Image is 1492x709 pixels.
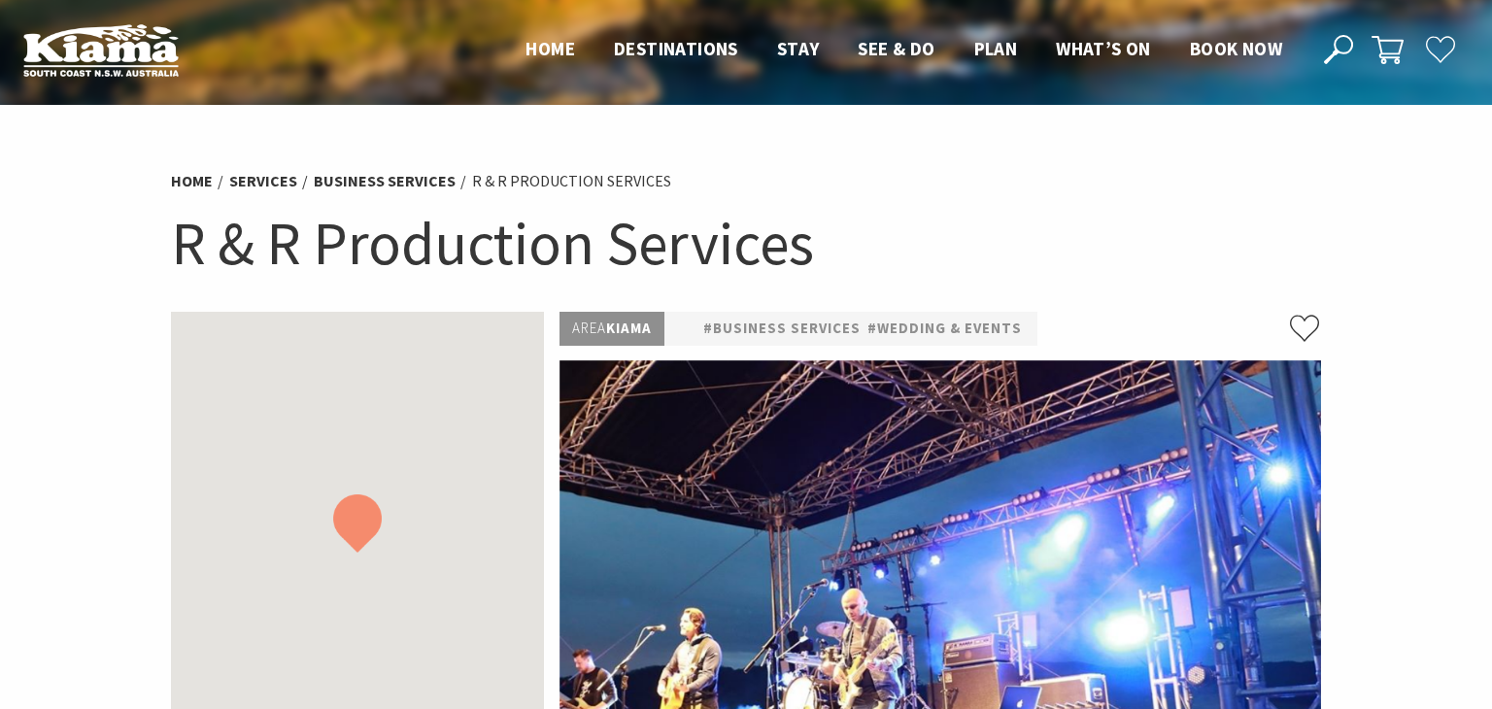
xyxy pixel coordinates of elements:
[229,171,297,191] a: Services
[526,37,575,60] span: Home
[777,37,820,60] span: Stay
[974,37,1018,60] span: Plan
[559,312,664,346] p: Kiama
[472,169,671,194] li: R & R Production Services
[171,171,213,191] a: Home
[858,37,934,60] span: See & Do
[703,317,861,341] a: #Business Services
[867,317,1022,341] a: #Wedding & Events
[614,37,738,60] span: Destinations
[23,23,179,77] img: Kiama Logo
[506,34,1302,66] nav: Main Menu
[572,319,606,337] span: Area
[314,171,456,191] a: Business Services
[1190,37,1282,60] span: Book now
[171,204,1321,283] h1: R & R Production Services
[1056,37,1151,60] span: What’s On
